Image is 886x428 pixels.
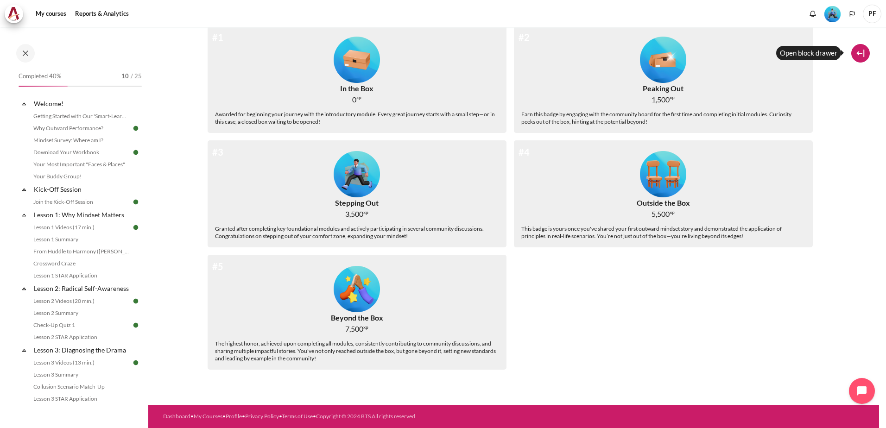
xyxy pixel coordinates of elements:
a: Profile [226,413,242,420]
span: xp [670,96,675,99]
span: 3,500 [345,208,363,220]
a: From Huddle to Harmony ([PERSON_NAME]'s Story) [31,246,132,257]
a: My courses [32,5,70,23]
a: Mindset Survey: Where am I? [31,135,132,146]
div: • • • • • [163,412,554,421]
a: Lesson 2 Summary [31,308,132,319]
a: Crossword Craze [31,258,132,269]
img: Level #1 [334,37,380,83]
div: #1 [212,30,223,44]
a: Your Most Important "Faces & Places" [31,159,132,170]
a: Getting Started with Our 'Smart-Learning' Platform [31,111,132,122]
span: Collapse [19,185,29,194]
div: Open block drawer [776,46,841,60]
img: Done [132,148,140,157]
div: Stepping Out [335,197,379,208]
img: Done [132,321,140,329]
span: 10 [121,72,129,81]
a: Kick-Off Session [32,183,132,195]
div: Level #4 [640,148,686,198]
div: #5 [212,259,223,273]
span: xp [670,211,675,214]
a: Why Outward Performance? [31,123,132,134]
div: #2 [519,30,530,44]
button: Languages [845,7,859,21]
a: Lesson 2 Videos (20 min.) [31,296,132,307]
span: xp [356,96,361,99]
a: Welcome! [32,97,132,110]
span: 0 [352,94,356,105]
a: Lesson 2 STAR Application [31,332,132,343]
img: Level #3 [824,6,841,22]
div: Beyond the Box [331,312,383,323]
img: Level #4 [640,151,686,197]
a: Lesson 3 STAR Application [31,393,132,404]
a: Level #3 [821,5,844,22]
div: Outside the Box [637,197,690,208]
a: Lesson 3 Summary [31,369,132,380]
a: Reports & Analytics [72,5,132,23]
span: PF [863,5,881,23]
div: In the Box [340,83,373,94]
img: Done [132,223,140,232]
a: Collusion Scenario Match-Up [31,381,132,392]
a: Check-Up Quiz 1 [31,320,132,331]
a: Architeck Architeck [5,5,28,23]
div: Level #5 [334,262,380,312]
a: User menu [863,5,881,23]
div: Granted after completing key foundational modules and actively participating in several community... [215,225,499,240]
div: Peaking Out [643,83,683,94]
span: Collapse [19,99,29,108]
div: Earn this badge by engaging with the community board for the first time and completing initial mo... [521,111,805,126]
a: Lesson 2: Radical Self-Awareness [32,282,132,295]
a: Download Your Workbook [31,147,132,158]
span: xp [363,211,368,214]
span: Collapse [19,210,29,220]
span: Completed 40% [19,72,61,81]
img: Done [132,359,140,367]
div: This badge is yours once you've shared your first outward mindset story and demonstrated the appl... [521,225,805,240]
img: Done [132,124,140,132]
a: Lesson 1 STAR Application [31,270,132,281]
a: Join the Kick-Off Session [31,196,132,208]
div: Level #3 [824,5,841,22]
img: Done [132,198,140,206]
img: Level #3 [334,151,380,197]
img: Done [132,297,140,305]
a: Lesson 3: Diagnosing the Drama [32,344,132,356]
img: Architeck [7,7,20,21]
div: #4 [519,145,530,159]
span: Collapse [19,346,29,355]
div: Awarded for beginning your journey with the introductory module. Every great journey starts with ... [215,111,499,126]
a: Lesson 3 Videos (13 min.) [31,357,132,368]
a: Lesson 1 Summary [31,234,132,245]
a: Lesson 1: Why Mindset Matters [32,208,132,221]
span: xp [363,326,368,329]
div: Level #1 [334,33,380,83]
a: Lesson 1 Videos (17 min.) [31,222,132,233]
span: 5,500 [652,208,670,220]
div: #3 [212,145,223,159]
span: / 25 [131,72,142,81]
div: Show notification window with no new notifications [806,7,820,21]
div: 40% [19,86,68,87]
span: 1,500 [652,94,670,105]
img: Level #5 [334,266,380,312]
a: Privacy Policy [245,413,279,420]
a: My Courses [194,413,222,420]
img: Level #2 [640,37,686,83]
a: Dashboard [163,413,190,420]
div: Level #3 [334,148,380,198]
span: 7,500 [345,323,363,334]
div: The highest honor, achieved upon completing all modules, consistently contributing to community d... [215,340,499,362]
a: Your Buddy Group! [31,171,132,182]
div: Level #2 [640,33,686,83]
a: Terms of Use [282,413,313,420]
a: Copyright © 2024 BTS All rights reserved [316,413,415,420]
span: Collapse [19,284,29,293]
